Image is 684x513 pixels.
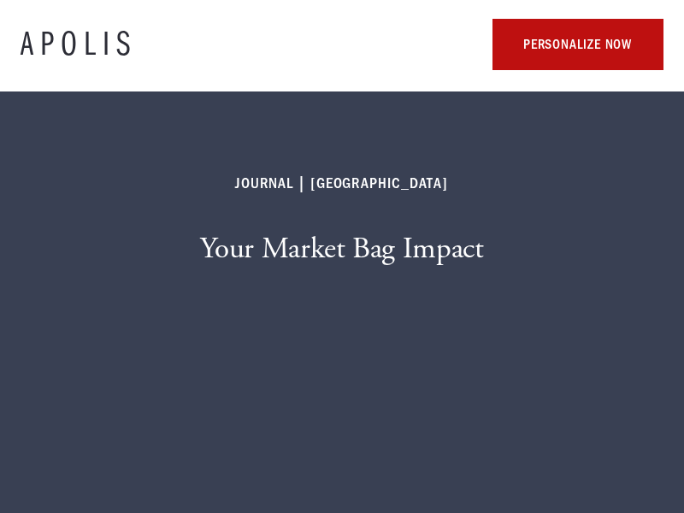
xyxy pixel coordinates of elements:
a: personalize now [492,19,663,70]
a: APOLIS [21,27,137,62]
h6: Journal | [GEOGRAPHIC_DATA] [236,174,448,194]
h1: Your Market Bag Impact [200,232,483,266]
